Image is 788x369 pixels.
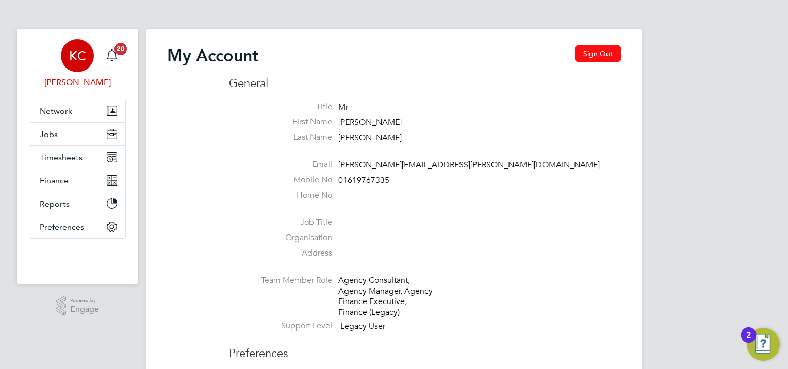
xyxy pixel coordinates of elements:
nav: Main navigation [17,29,138,284]
button: Jobs [29,123,125,145]
label: First Name [229,116,332,127]
img: fastbook-logo-retina.png [29,249,126,265]
span: Timesheets [40,153,83,162]
button: Timesheets [29,146,125,169]
a: Go to home page [29,249,126,265]
button: Finance [29,169,125,192]
label: Title [229,102,332,112]
label: Job Title [229,217,332,228]
label: Support Level [229,321,332,331]
label: Team Member Role [229,275,332,286]
label: Last Name [229,132,332,143]
button: Open Resource Center, 2 new notifications [747,328,780,361]
label: Mobile No [229,175,332,186]
a: KC[PERSON_NAME] [29,39,126,89]
label: Address [229,248,332,259]
h3: Preferences [229,336,621,361]
h3: General [229,76,621,91]
a: Powered byEngage [56,296,100,316]
span: [PERSON_NAME][EMAIL_ADDRESS][PERSON_NAME][DOMAIN_NAME] [338,160,600,170]
span: Legacy User [340,321,385,331]
label: Organisation [229,232,332,243]
span: Network [40,106,72,116]
span: Finance [40,176,69,186]
span: Engage [70,305,99,314]
h2: My Account [167,45,258,66]
button: Reports [29,192,125,215]
span: Mr [338,102,348,112]
span: KC [69,49,86,62]
span: 01619767335 [338,175,389,186]
span: [PERSON_NAME] [338,118,402,128]
div: Agency Consultant, Agency Manager, Agency Finance Executive, Finance (Legacy) [338,275,436,318]
span: Karen Chatfield [29,76,126,89]
button: Sign Out [575,45,621,62]
span: Powered by [70,296,99,305]
span: Preferences [40,222,84,232]
span: Reports [40,199,70,209]
div: 2 [746,335,751,348]
span: Jobs [40,129,58,139]
label: Home No [229,190,332,201]
button: Network [29,99,125,122]
a: 20 [102,39,122,72]
label: Email [229,159,332,170]
span: [PERSON_NAME] [338,132,402,143]
button: Preferences [29,215,125,238]
span: 20 [114,43,127,55]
